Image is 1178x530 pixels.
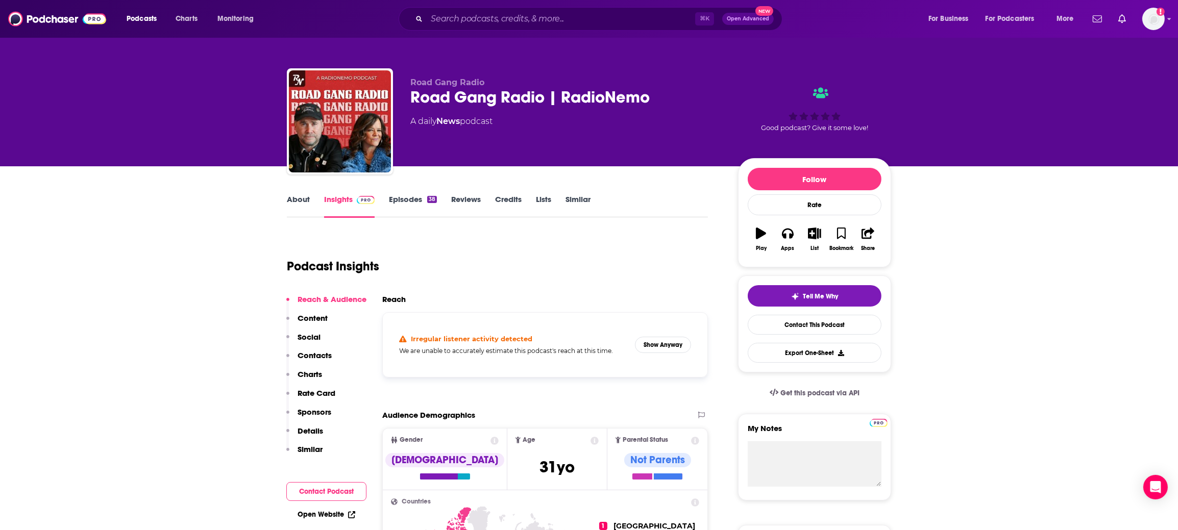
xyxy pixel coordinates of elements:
a: Episodes38 [389,194,437,218]
span: Charts [176,12,198,26]
button: Export One-Sheet [748,343,881,363]
span: 31 yo [539,457,575,477]
p: Social [298,332,321,342]
button: Details [286,426,323,445]
button: Charts [286,369,322,388]
span: For Podcasters [986,12,1035,26]
span: Gender [400,437,423,443]
a: Show notifications dropdown [1089,10,1106,28]
p: Content [298,313,328,323]
label: My Notes [748,423,881,441]
p: Charts [298,369,322,379]
button: Follow [748,168,881,190]
button: Show profile menu [1142,8,1165,30]
span: Podcasts [127,12,157,26]
div: Search podcasts, credits, & more... [408,7,792,31]
span: Tell Me Why [803,292,839,300]
img: Podchaser Pro [870,419,888,427]
span: More [1057,12,1074,26]
button: Play [748,221,774,258]
div: Rate [748,194,881,215]
button: Bookmark [828,221,854,258]
a: Reviews [451,194,481,218]
a: Contact This Podcast [748,315,881,335]
span: New [755,6,774,16]
button: Similar [286,444,323,463]
a: Lists [536,194,551,218]
h1: Podcast Insights [287,259,379,274]
div: Share [861,245,875,251]
h5: We are unable to accurately estimate this podcast's reach at this time. [399,347,627,355]
button: Contact Podcast [286,482,366,501]
div: List [811,245,819,251]
button: Reach & Audience [286,294,366,313]
span: Get this podcast via API [780,389,860,397]
svg: Add a profile image [1157,8,1165,16]
img: tell me why sparkle [791,292,799,300]
a: About [287,194,310,218]
button: Share [855,221,881,258]
p: Reach & Audience [298,294,366,304]
button: List [801,221,828,258]
button: Show Anyway [635,337,691,353]
a: Similar [566,194,591,218]
div: [DEMOGRAPHIC_DATA] [385,453,504,467]
p: Rate Card [298,388,335,398]
div: 38 [427,196,437,203]
a: Show notifications dropdown [1114,10,1130,28]
div: Play [756,245,767,251]
span: Logged in as megcassidy [1142,8,1165,30]
button: Contacts [286,350,332,369]
a: Credits [495,194,522,218]
button: Apps [774,221,801,258]
button: Social [286,332,321,351]
span: For Business [928,12,969,26]
p: Contacts [298,350,332,360]
button: open menu [979,11,1049,27]
div: A daily podcast [410,115,493,128]
button: tell me why sparkleTell Me Why [748,285,881,307]
button: open menu [921,11,981,27]
span: Parental Status [623,437,668,443]
img: Road Gang Radio | RadioNemo [289,70,391,172]
div: Bookmark [829,245,853,251]
span: Age [523,437,535,443]
span: Monitoring [217,12,254,26]
button: open menu [119,11,170,27]
span: 1 [599,522,607,530]
img: Podchaser - Follow, Share and Rate Podcasts [8,9,106,29]
div: Not Parents [624,453,691,467]
h2: Reach [382,294,406,304]
a: Open Website [298,510,355,519]
span: Road Gang Radio [410,78,484,87]
span: ⌘ K [695,12,714,26]
input: Search podcasts, credits, & more... [427,11,695,27]
span: Open Advanced [727,16,769,21]
div: Apps [781,245,795,251]
a: News [436,116,460,126]
a: Get this podcast via API [762,381,868,406]
a: Pro website [870,417,888,427]
button: open menu [210,11,267,27]
h2: Audience Demographics [382,410,475,420]
button: open menu [1049,11,1087,27]
p: Similar [298,444,323,454]
h4: Irregular listener activity detected [411,335,532,343]
button: Sponsors [286,407,331,426]
div: Good podcast? Give it some love! [738,78,891,141]
p: Details [298,426,323,436]
img: Podchaser Pro [357,196,375,204]
p: Sponsors [298,407,331,417]
img: User Profile [1142,8,1165,30]
button: Rate Card [286,388,335,407]
span: Countries [402,498,431,505]
button: Open AdvancedNew [722,13,774,25]
span: Good podcast? Give it some love! [761,124,868,132]
a: Charts [169,11,204,27]
a: InsightsPodchaser Pro [324,194,375,218]
div: Open Intercom Messenger [1143,475,1168,499]
button: Content [286,313,328,332]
